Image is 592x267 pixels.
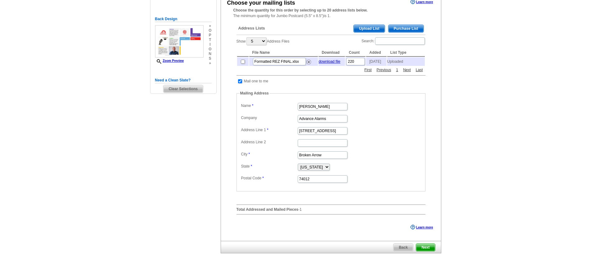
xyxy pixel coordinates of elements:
[375,37,425,45] input: Search:
[241,175,297,181] label: Postal Code
[155,77,212,83] h5: Need a Clean Slate?
[163,85,203,93] span: Clear Selections
[402,67,412,73] a: Next
[209,24,211,28] span: »
[209,28,211,33] span: o
[238,25,265,31] span: Address Lists
[241,139,297,145] label: Address Line 2
[361,37,425,45] label: Search:
[375,67,393,73] a: Previous
[249,49,318,57] th: File Name
[155,59,184,62] a: Zoom Preview
[209,56,211,61] span: s
[300,207,302,212] span: 1
[414,67,424,73] a: Last
[155,16,212,22] h5: Back Design
[393,243,413,251] a: Back
[363,67,373,73] a: First
[241,103,297,108] label: Name
[319,59,340,64] a: download file
[155,25,204,58] img: small-thumb.jpg
[233,20,429,219] div: -
[468,122,592,267] iframe: LiveChat chat widget
[240,90,269,96] legend: Mailing Address
[388,25,424,32] span: Purchase List
[209,47,211,52] span: o
[306,60,311,64] img: delete.png
[387,57,425,66] td: Uploaded
[209,42,211,47] span: i
[241,163,297,169] label: State
[209,38,211,42] span: t
[221,7,441,19] div: The minimum quantity for Jumbo Postcard (5.5" x 8.5")is 1.
[411,225,433,230] a: Learn more
[387,49,425,57] th: List Type
[354,25,384,32] span: Upload List
[246,37,266,45] select: ShowAddress Files
[209,33,211,38] span: p
[241,151,297,157] label: City
[244,78,269,84] td: Mail one to me
[366,57,386,66] td: [DATE]
[209,52,211,56] span: n
[394,67,400,73] a: 1
[241,115,297,121] label: Company
[346,49,365,57] th: Count
[236,37,290,46] label: Show Address Files
[366,49,386,57] th: Added
[416,244,435,251] span: Next
[236,207,298,212] strong: Total Addressed and Mailed Pieces
[233,8,368,12] strong: Choose the quantity for this order by selecting up to 20 address lists below.
[306,58,311,63] a: Remove this list
[319,49,345,57] th: Download
[209,61,211,66] span: »
[241,127,297,133] label: Address Line 1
